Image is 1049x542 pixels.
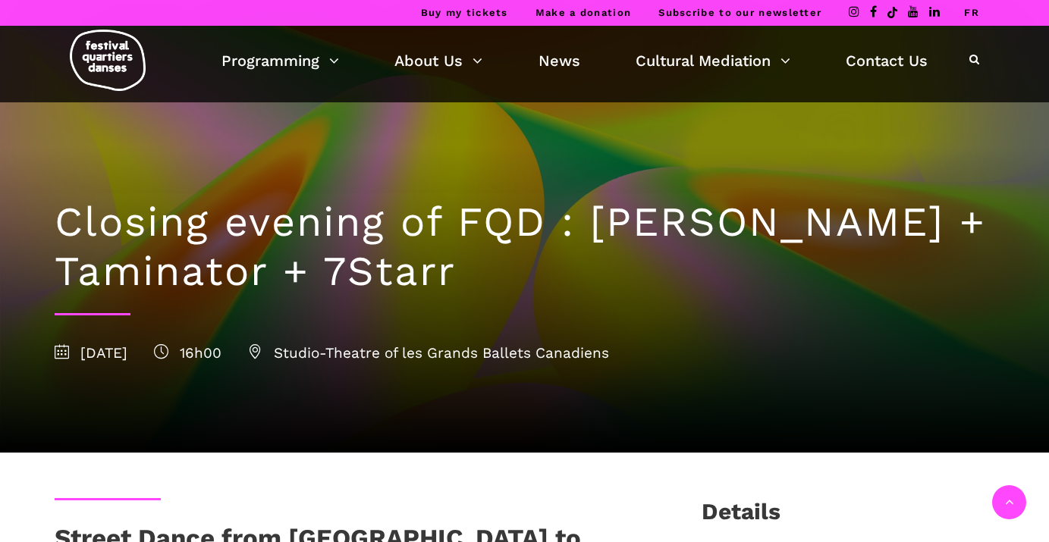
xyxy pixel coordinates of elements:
a: FR [964,7,979,18]
a: News [539,48,580,74]
span: 16h00 [154,344,221,362]
h3: Details [702,498,780,536]
a: Programming [221,48,339,74]
span: [DATE] [55,344,127,362]
span: Studio-Theatre of les Grands Ballets Canadiens [248,344,609,362]
a: About Us [394,48,482,74]
a: Contact Us [846,48,928,74]
h1: Closing evening of FQD : [PERSON_NAME] + Taminator + 7Starr [55,198,995,296]
a: Cultural Mediation [636,48,790,74]
a: Buy my tickets [421,7,508,18]
a: Make a donation [535,7,632,18]
a: Subscribe to our newsletter [658,7,821,18]
img: logo-fqd-med [70,30,146,91]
